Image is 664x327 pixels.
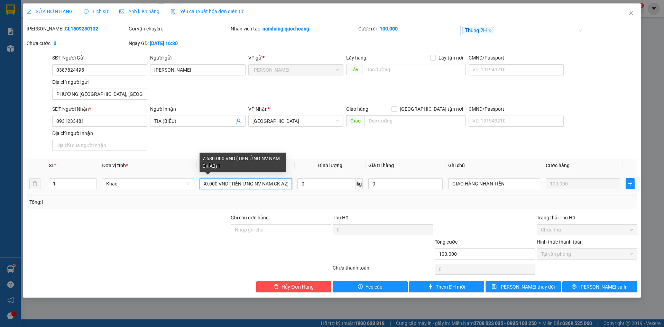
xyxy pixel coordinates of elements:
[84,9,108,14] span: Lịch sử
[274,284,279,290] span: delete
[150,54,245,62] div: Người gửi
[462,27,494,35] span: Thùng 2H
[358,25,459,33] div: Cước rồi :
[129,25,229,33] div: Gói vận chuyển:
[346,64,362,75] span: Lấy
[626,178,635,189] button: plus
[29,198,256,206] div: Tổng: 1
[129,39,229,47] div: Ngày GD:
[358,284,363,290] span: exclamation-circle
[333,281,408,292] button: exclamation-circleYêu cầu
[332,264,434,276] div: Chưa thanh toán
[248,106,268,112] span: VP Nhận
[119,9,159,14] span: Ảnh kiện hàng
[200,178,292,189] input: VD: Bàn, Ghế
[541,249,633,259] span: Tại văn phòng
[6,14,77,22] div: [PERSON_NAME]
[29,178,40,189] button: delete
[397,105,466,113] span: [GEOGRAPHIC_DATA] tận nơi
[572,284,577,290] span: printer
[282,283,313,291] span: Hủy Đơn Hàng
[488,29,491,33] span: close
[82,6,99,13] span: Nhận:
[49,163,54,168] span: SL
[27,25,127,33] div: [PERSON_NAME]:
[380,26,398,31] b: 100.000
[435,239,458,245] span: Tổng cước
[486,281,561,292] button: save[PERSON_NAME] thay đổi
[333,215,349,220] span: Thu Hộ
[579,283,628,291] span: [PERSON_NAME] và In
[499,283,555,291] span: [PERSON_NAME] thay đổi
[436,283,465,291] span: Thêm ĐH mới
[84,9,89,14] span: clock-circle
[428,284,433,290] span: plus
[262,26,309,31] b: namhang.quochoang
[6,7,17,14] span: Gửi:
[170,9,243,14] span: Yêu cầu xuất hóa đơn điện tử
[200,153,286,172] div: 7.680.000 VND (TIỀN ỨNG NV NAM CK A2)
[362,64,466,75] input: Dọc đường
[368,163,394,168] span: Giá trị hàng
[492,284,497,290] span: save
[356,178,363,189] span: kg
[436,54,466,62] span: Lấy tận nơi
[106,179,190,189] span: Khác
[546,163,570,168] span: Cước hàng
[6,6,77,14] div: [PERSON_NAME]
[54,40,56,46] b: 0
[365,115,466,126] input: Dọc đường
[82,21,153,30] div: TỈA (BIÊU)
[231,25,357,33] div: Nhân viên tạo:
[346,115,365,126] span: Giao
[82,6,153,21] div: [GEOGRAPHIC_DATA]
[448,178,540,189] input: Ghi Chú
[628,10,634,16] span: close
[252,65,339,75] span: Cao Lãnh
[346,55,366,61] span: Lấy hàng
[537,214,637,221] div: Trạng thái Thu Hộ
[150,105,245,113] div: Người nhận
[231,224,331,235] input: Ghi chú đơn hàng
[52,105,147,113] div: SĐT Người Nhận
[52,140,147,151] input: Địa chỉ của người nhận
[537,239,583,245] label: Hình thức thanh toán
[409,281,484,292] button: plusThêm ĐH mới
[445,159,543,172] th: Ghi chú
[65,26,98,31] b: CL1509250132
[346,106,368,112] span: Giao hàng
[236,118,241,124] span: user-add
[82,30,153,39] div: 0931233481
[27,9,73,14] span: SỬA ĐƠN HÀNG
[119,9,124,14] span: picture
[52,129,147,137] div: Địa chỉ người nhận
[52,78,147,86] div: Địa chỉ người gửi
[6,22,77,32] div: 0387824495
[621,3,641,23] button: Close
[102,163,128,168] span: Đơn vị tính
[231,215,269,220] label: Ghi chú đơn hàng
[469,54,564,62] div: CMND/Passport
[27,9,31,14] span: edit
[318,163,342,168] span: Định lượng
[52,54,147,62] div: SĐT Người Gửi
[626,181,634,187] span: plus
[150,40,178,46] b: [DATE] 16:30
[248,54,343,62] div: VP gửi
[562,281,637,292] button: printer[PERSON_NAME] và In
[170,9,176,15] img: icon
[27,39,127,47] div: Chưa cước :
[252,116,339,126] span: Sài Gòn
[366,283,382,291] span: Yêu cầu
[6,32,77,57] div: PHƯỜNG [GEOGRAPHIC_DATA], [GEOGRAPHIC_DATA]
[546,178,620,189] input: 0
[541,225,633,235] span: Chưa thu
[256,281,331,292] button: deleteHủy Đơn Hàng
[469,105,564,113] div: CMND/Passport
[52,89,147,100] input: Địa chỉ của người gửi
